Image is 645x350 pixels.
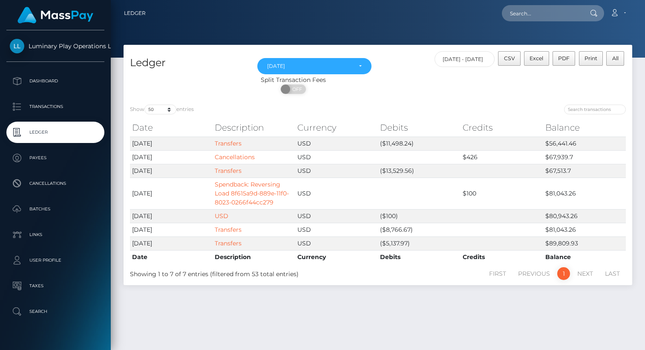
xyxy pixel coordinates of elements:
[17,7,93,23] img: MassPay Logo
[553,51,576,66] button: PDF
[543,236,626,250] td: $89,809.93
[215,239,242,247] a: Transfers
[215,226,242,233] a: Transfers
[6,198,104,220] a: Batches
[557,267,570,280] a: 1
[130,55,245,70] h4: Ledger
[378,223,461,236] td: ($8,766.67)
[130,105,194,114] label: Show entries
[585,55,597,61] span: Print
[378,250,461,264] th: Debits
[579,51,603,66] button: Print
[257,58,372,74] button: Sep 2025
[10,228,101,241] p: Links
[461,178,543,209] td: $100
[504,55,515,61] span: CSV
[10,254,101,267] p: User Profile
[295,236,378,250] td: USD
[6,173,104,194] a: Cancellations
[6,96,104,117] a: Transactions
[130,150,213,164] td: [DATE]
[543,223,626,236] td: $81,043.26
[215,212,228,220] a: USD
[461,150,543,164] td: $426
[378,236,461,250] td: ($5,137.97)
[378,164,461,178] td: ($13,529.56)
[285,85,307,94] span: OFF
[543,178,626,209] td: $81,043.26
[10,100,101,113] p: Transactions
[130,236,213,250] td: [DATE]
[6,275,104,297] a: Taxes
[295,119,378,136] th: Currency
[10,39,24,53] img: Luminary Play Operations Limited
[543,137,626,150] td: $56,441.46
[213,250,295,264] th: Description
[215,181,289,206] a: Spendback: Reversing Load 8f615a9d-889e-11f0-8023-0266f44cc279
[130,250,213,264] th: Date
[267,63,352,70] div: [DATE]
[6,301,104,322] a: Search
[130,266,329,279] div: Showing 1 to 7 of 7 entries (filtered from 53 total entries)
[10,280,101,292] p: Taxes
[124,4,146,22] a: Ledger
[124,76,463,85] div: Split Transaction Fees
[6,224,104,245] a: Links
[543,119,626,136] th: Balance
[295,250,378,264] th: Currency
[215,140,242,147] a: Transfers
[215,153,255,161] a: Cancellations
[524,51,549,66] button: Excel
[295,137,378,150] td: USD
[461,119,543,136] th: Credits
[130,209,213,223] td: [DATE]
[295,209,378,223] td: USD
[10,203,101,216] p: Batches
[144,105,176,114] select: Showentries
[215,167,242,175] a: Transfers
[130,137,213,150] td: [DATE]
[295,178,378,209] td: USD
[213,119,295,136] th: Description
[530,55,543,61] span: Excel
[498,51,521,66] button: CSV
[6,250,104,271] a: User Profile
[461,250,543,264] th: Credits
[612,55,619,61] span: All
[543,150,626,164] td: $67,939.7
[295,223,378,236] td: USD
[6,122,104,143] a: Ledger
[378,119,461,136] th: Debits
[543,164,626,178] td: $67,513.7
[295,150,378,164] td: USD
[130,119,213,136] th: Date
[558,55,570,61] span: PDF
[543,209,626,223] td: $80,943.26
[10,177,101,190] p: Cancellations
[130,223,213,236] td: [DATE]
[435,51,495,67] input: Date filter
[295,164,378,178] td: USD
[10,75,101,87] p: Dashboard
[564,105,626,114] input: Search transactions
[6,42,104,50] span: Luminary Play Operations Limited
[606,51,624,66] button: All
[130,164,213,178] td: [DATE]
[130,178,213,209] td: [DATE]
[10,152,101,164] p: Payees
[10,126,101,139] p: Ledger
[543,250,626,264] th: Balance
[502,5,582,21] input: Search...
[6,70,104,92] a: Dashboard
[10,305,101,318] p: Search
[378,209,461,223] td: ($100)
[6,147,104,169] a: Payees
[378,137,461,150] td: ($11,498.24)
